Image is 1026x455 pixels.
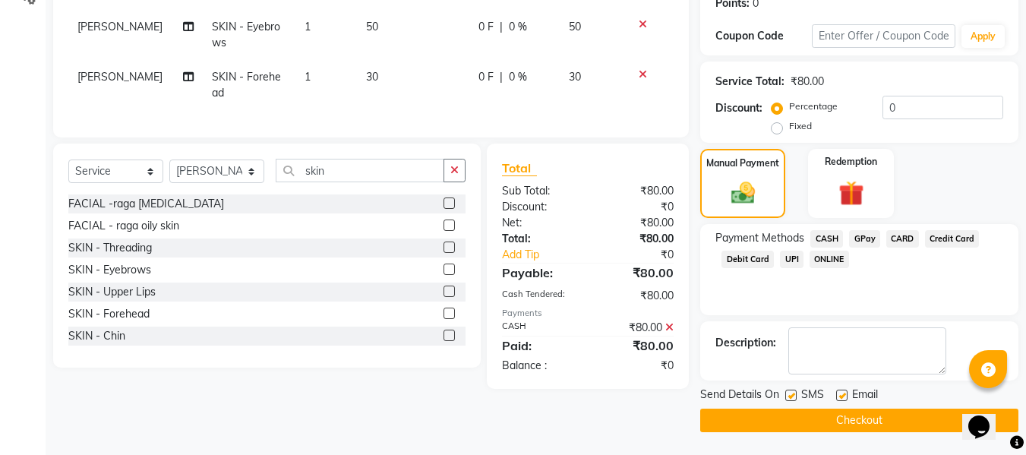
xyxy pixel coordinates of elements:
[780,251,803,268] span: UPI
[825,155,877,169] label: Redemption
[68,262,151,278] div: SKIN - Eyebrows
[789,100,838,113] label: Percentage
[588,183,685,199] div: ₹80.00
[502,160,537,176] span: Total
[724,179,762,207] img: _cash.svg
[68,284,156,300] div: SKIN - Upper Lips
[700,387,779,406] span: Send Details On
[68,306,150,322] div: SKIN - Forehead
[491,215,588,231] div: Net:
[77,70,163,84] span: [PERSON_NAME]
[491,288,588,304] div: Cash Tendered:
[500,69,503,85] span: |
[588,199,685,215] div: ₹0
[509,19,527,35] span: 0 %
[478,19,494,35] span: 0 F
[305,70,311,84] span: 1
[500,19,503,35] span: |
[68,196,224,212] div: FACIAL -raga [MEDICAL_DATA]
[491,199,588,215] div: Discount:
[491,183,588,199] div: Sub Total:
[812,24,955,48] input: Enter Offer / Coupon Code
[715,335,776,351] div: Description:
[831,178,872,209] img: _gift.svg
[700,409,1018,432] button: Checkout
[491,320,588,336] div: CASH
[810,251,849,268] span: ONLINE
[791,74,824,90] div: ₹80.00
[366,70,378,84] span: 30
[68,328,125,344] div: SKIN - Chin
[491,337,588,355] div: Paid:
[588,231,685,247] div: ₹80.00
[706,156,779,170] label: Manual Payment
[715,74,784,90] div: Service Total:
[68,218,179,234] div: FACIAL - raga oily skin
[491,247,604,263] a: Add Tip
[588,215,685,231] div: ₹80.00
[212,70,281,100] span: SKIN - Forehead
[569,70,581,84] span: 30
[491,358,588,374] div: Balance :
[715,230,804,246] span: Payment Methods
[721,251,774,268] span: Debit Card
[366,20,378,33] span: 50
[852,387,878,406] span: Email
[605,247,686,263] div: ₹0
[212,20,280,49] span: SKIN - Eyebrows
[502,307,674,320] div: Payments
[886,230,919,248] span: CARD
[588,337,685,355] div: ₹80.00
[276,159,444,182] input: Search or Scan
[588,264,685,282] div: ₹80.00
[588,358,685,374] div: ₹0
[478,69,494,85] span: 0 F
[925,230,980,248] span: Credit Card
[509,69,527,85] span: 0 %
[801,387,824,406] span: SMS
[961,25,1005,48] button: Apply
[715,100,762,116] div: Discount:
[491,264,588,282] div: Payable:
[491,231,588,247] div: Total:
[77,20,163,33] span: [PERSON_NAME]
[849,230,880,248] span: GPay
[962,394,1011,440] iframe: chat widget
[569,20,581,33] span: 50
[588,288,685,304] div: ₹80.00
[588,320,685,336] div: ₹80.00
[305,20,311,33] span: 1
[810,230,843,248] span: CASH
[789,119,812,133] label: Fixed
[715,28,811,44] div: Coupon Code
[68,240,152,256] div: SKIN - Threading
